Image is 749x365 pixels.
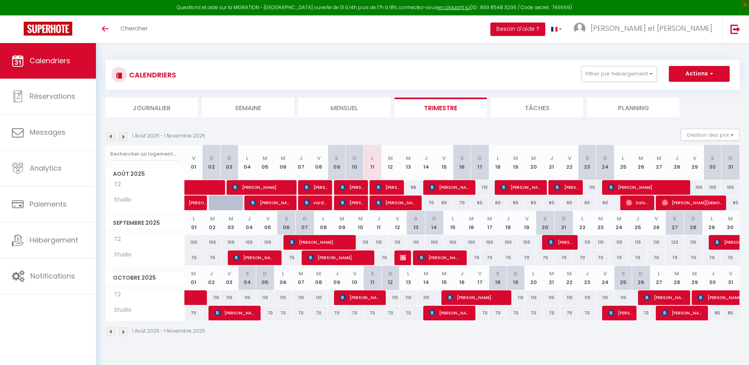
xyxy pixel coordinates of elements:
[407,211,425,235] th: 13
[702,211,721,235] th: 29
[684,235,702,250] div: 110
[30,127,66,137] span: Messages
[574,23,586,34] img: ...
[340,215,344,222] abbr: M
[30,91,75,101] span: Réservations
[274,145,292,180] th: 06
[665,211,684,235] th: 27
[596,196,614,210] div: 60
[203,250,222,265] div: 70
[626,195,650,210] span: Salome Le
[120,24,148,32] span: Chercher
[281,154,285,162] abbr: M
[274,266,292,290] th: 06
[471,145,489,180] th: 17
[364,145,381,180] th: 11
[525,215,529,222] abbr: V
[399,145,417,180] th: 13
[665,250,684,265] div: 70
[721,196,740,210] div: 60
[314,211,332,235] th: 08
[435,145,453,180] th: 15
[543,215,547,222] abbr: S
[115,15,154,43] a: Chercher
[481,250,499,265] div: 70
[721,180,740,195] div: 100
[185,266,203,290] th: 01
[417,266,435,290] th: 14
[513,154,518,162] abbr: M
[586,270,589,277] abbr: J
[266,215,270,222] abbr: V
[684,211,702,235] th: 28
[310,266,328,290] th: 08
[507,145,524,180] th: 19
[371,270,374,277] abbr: S
[721,250,740,265] div: 70
[686,145,704,180] th: 29
[647,250,666,265] div: 70
[638,154,643,162] abbr: M
[256,266,274,290] th: 05
[453,196,471,210] div: 70
[210,270,213,277] abbr: J
[277,211,296,235] th: 06
[554,250,573,265] div: 70
[351,235,370,250] div: 110
[222,211,240,235] th: 03
[107,196,137,204] span: Studio
[246,154,248,162] abbr: L
[389,270,392,277] abbr: D
[610,211,629,235] th: 24
[711,215,713,222] abbr: L
[525,196,543,210] div: 60
[443,211,462,235] th: 15
[702,250,721,265] div: 70
[462,250,481,265] div: 70
[371,154,374,162] abbr: L
[721,266,740,290] th: 31
[548,235,572,250] span: [PERSON_NAME]
[518,235,536,250] div: 100
[248,215,251,222] abbr: J
[499,250,518,265] div: 70
[132,132,205,140] p: 1 Août 2025 - 1 Novembre 2025
[127,66,176,84] h3: CALENDRIERS
[581,215,584,222] abbr: L
[292,145,310,180] th: 07
[407,235,425,250] div: 110
[481,211,499,235] th: 17
[610,250,629,265] div: 70
[617,215,621,222] abbr: M
[549,270,554,277] abbr: M
[299,154,302,162] abbr: J
[308,250,368,265] span: [PERSON_NAME]
[220,266,238,290] th: 03
[610,235,629,250] div: 110
[425,235,443,250] div: 100
[518,211,536,235] th: 19
[686,266,704,290] th: 29
[497,154,499,162] abbr: L
[185,145,203,180] th: 01
[684,250,702,265] div: 70
[282,270,284,277] abbr: L
[322,215,325,222] abbr: L
[340,290,382,305] span: [PERSON_NAME]
[442,154,446,162] abbr: V
[332,211,351,235] th: 09
[189,191,207,206] span: [PERSON_NAME]
[499,235,518,250] div: 100
[453,145,471,180] th: 16
[453,266,471,290] th: 16
[406,154,411,162] abbr: M
[310,145,328,180] th: 08
[210,215,215,222] abbr: M
[568,15,722,43] a: ... [PERSON_NAME] et [PERSON_NAME]
[107,235,137,244] span: T2
[316,270,321,277] abbr: M
[668,145,685,180] th: 28
[30,271,75,281] span: Notifications
[303,215,307,222] abbr: D
[394,98,487,117] li: Trimestre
